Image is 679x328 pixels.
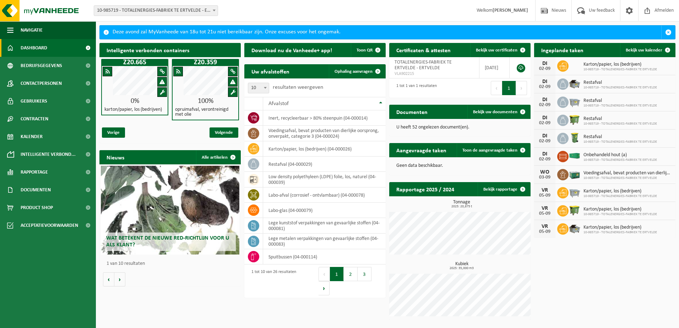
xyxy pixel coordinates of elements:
span: Contactpersonen [21,75,62,92]
td: spuitbussen (04-000114) [263,249,386,264]
div: 100% [173,98,238,105]
td: labo-afval (corrosief - ontvlambaar) (04-000078) [263,187,386,203]
img: WB-2500-GAL-GY-01 [569,95,581,108]
div: DI [538,97,552,103]
button: Next [516,81,527,95]
h2: Download nu de Vanheede+ app! [244,43,339,57]
button: Volgende [114,272,125,286]
div: VR [538,206,552,211]
h2: Rapportage 2025 / 2024 [389,182,461,196]
td: inert, recycleerbaar > 80% steenpuin (04-000014) [263,110,386,126]
div: DI [538,133,552,139]
span: 2025: 20,875 t [393,205,531,208]
span: Voedingsafval, bevat producten van dierlijke oorsprong, onverpakt, categorie 3 [583,170,672,176]
span: Bekijk uw kalender [626,48,662,53]
td: lege metalen verpakkingen van gevaarlijke stoffen (04-000083) [263,234,386,249]
span: Restafval [583,98,657,104]
span: VLA902215 [395,71,474,77]
span: 10-985719 - TOTALENERGIES-FABRIEK TE ERTVELDE [583,230,657,235]
div: 05-09 [538,229,552,234]
img: PB-LB-0680-HPE-GN-01 [569,168,581,180]
span: 10 [248,83,269,93]
span: 10-985719 - TOTALENERGIES-FABRIEK TE ERTVELDE [583,176,672,180]
span: Contracten [21,110,48,128]
span: Toon QR [357,48,373,53]
div: 02-09 [538,121,552,126]
span: Documenten [21,181,51,199]
img: WB-0240-HPE-GN-50 [569,132,581,144]
span: Afvalstof [268,101,289,106]
button: Next [319,281,330,295]
h2: Intelligente verbonden containers [99,43,241,57]
h2: Ingeplande taken [534,43,591,57]
div: DI [538,115,552,121]
td: [DATE] [479,57,510,78]
span: Intelligente verbond... [21,146,76,163]
span: 10-985719 - TOTALENERGIES-FABRIEK TE ERTVELDE [583,86,657,90]
span: 10-985719 - TOTALENERGIES-FABRIEK TE ERTVELDE - ERTVELDE [94,6,218,16]
a: Wat betekent de nieuwe RED-richtlijn voor u als klant? [101,166,239,255]
span: 10-985719 - TOTALENERGIES-FABRIEK TE ERTVELDE - ERTVELDE [94,5,218,16]
span: Karton/papier, los (bedrijven) [583,225,657,230]
button: Toon QR [351,43,385,57]
div: 1 tot 1 van 1 resultaten [393,80,437,96]
span: Toon de aangevraagde taken [462,148,517,153]
span: Acceptatievoorwaarden [21,217,78,234]
div: 02-09 [538,157,552,162]
span: 10-985719 - TOTALENERGIES-FABRIEK TE ERTVELDE [583,158,657,162]
div: Deze avond zal MyVanheede van 18u tot 21u niet bereikbaar zijn. Onze excuses voor het ongemak. [113,26,661,39]
strong: [PERSON_NAME] [493,8,528,13]
span: Product Shop [21,199,53,217]
a: Bekijk uw certificaten [470,43,530,57]
span: Rapportage [21,163,48,181]
button: 2 [344,267,358,281]
div: VR [538,187,552,193]
td: low density polyethyleen (LDPE) folie, los, naturel (04-000039) [263,172,386,187]
span: Restafval [583,116,657,122]
span: Onbehandeld hout (a) [583,152,657,158]
div: DI [538,79,552,84]
img: HK-XC-40-GN-00 [569,153,581,159]
h1: Z20.665 [103,59,167,66]
h2: Nieuws [99,150,131,164]
h4: karton/papier, los (bedrijven) [104,107,162,112]
div: 0% [102,98,168,105]
span: 10-985719 - TOTALENERGIES-FABRIEK TE ERTVELDE [583,140,657,144]
p: 1 van 10 resultaten [107,261,237,266]
span: Bedrijfsgegevens [21,57,62,75]
span: Ophaling aanvragen [335,69,373,74]
img: WB-5000-GAL-GY-01 [569,222,581,234]
button: Previous [491,81,502,95]
h4: opruimafval, verontreinigd met olie [175,107,236,117]
div: 02-09 [538,139,552,144]
a: Toon de aangevraagde taken [457,143,530,157]
h2: Documenten [389,105,435,119]
div: DI [538,151,552,157]
span: Karton/papier, los (bedrijven) [583,188,657,194]
div: WO [538,169,552,175]
span: Vorige [102,127,125,138]
div: 05-09 [538,211,552,216]
h2: Uw afvalstoffen [244,64,297,78]
button: 1 [502,81,516,95]
td: labo-glas (04-000079) [263,203,386,218]
span: 2025: 35,000 m3 [393,267,531,270]
td: restafval (04-000029) [263,157,386,172]
img: WB-1100-HPE-GN-50 [569,114,581,126]
span: 10-985719 - TOTALENERGIES-FABRIEK TE ERTVELDE [583,212,657,217]
div: 03-09 [538,175,552,180]
h2: Certificaten & attesten [389,43,458,57]
button: Previous [319,267,330,281]
td: karton/papier, los (bedrijven) (04-000026) [263,141,386,157]
div: 02-09 [538,103,552,108]
div: 02-09 [538,84,552,89]
img: WB-2500-GAL-GY-01 [569,186,581,198]
p: U heeft 52 ongelezen document(en). [396,125,523,130]
span: 10-985719 - TOTALENERGIES-FABRIEK TE ERTVELDE [583,194,657,198]
a: Alle artikelen [196,150,240,164]
h3: Tonnage [393,200,531,208]
span: Navigatie [21,21,43,39]
a: Bekijk uw kalender [620,43,675,57]
p: Geen data beschikbaar. [396,163,523,168]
